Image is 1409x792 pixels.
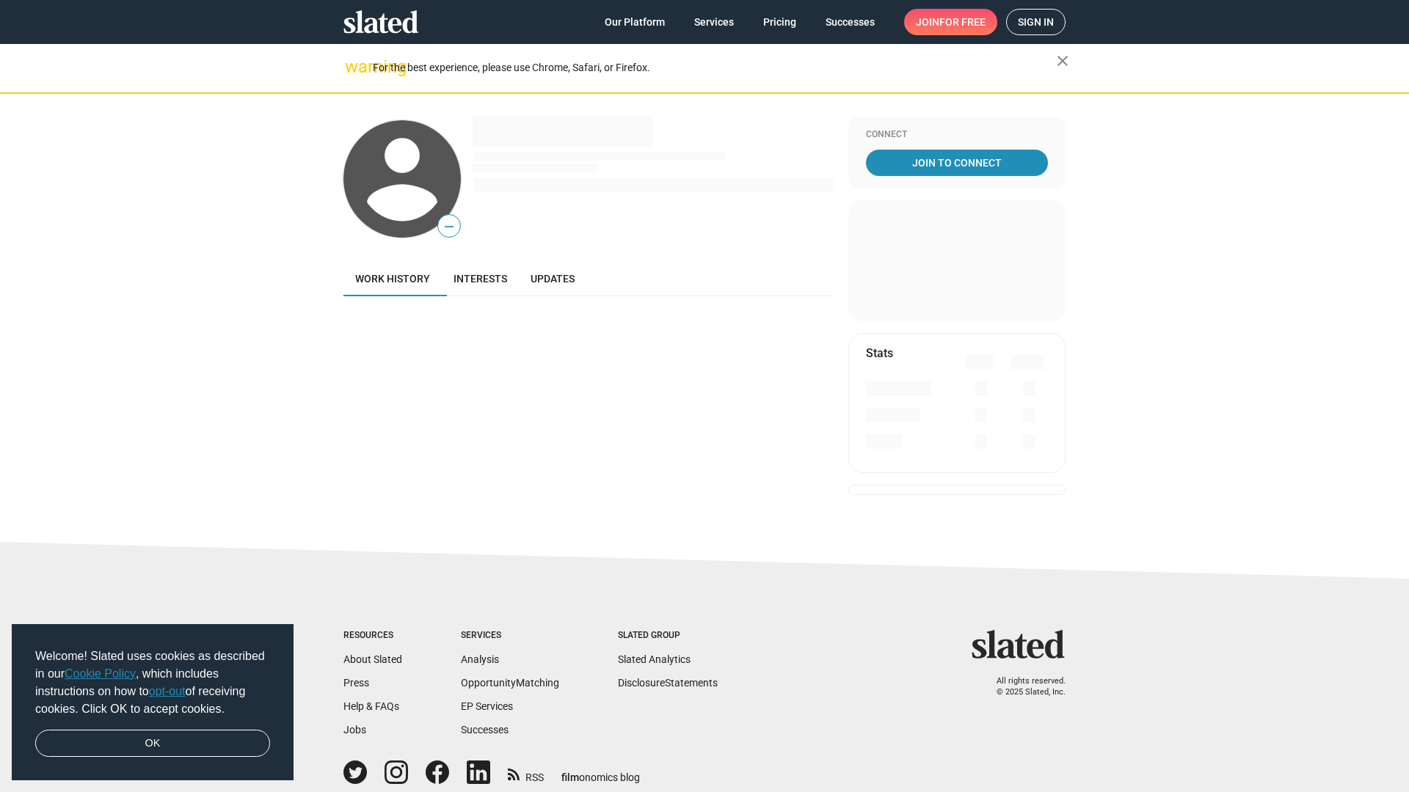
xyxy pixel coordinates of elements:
[461,653,499,665] a: Analysis
[454,273,507,285] span: Interests
[461,700,513,712] a: EP Services
[1006,9,1066,35] a: Sign in
[438,217,460,236] span: —
[561,771,579,783] span: film
[508,762,544,785] a: RSS
[343,261,442,296] a: Work history
[343,677,369,689] a: Press
[531,273,575,285] span: Updates
[355,273,430,285] span: Work history
[149,685,186,697] a: opt-out
[461,677,559,689] a: OpportunityMatching
[869,150,1045,176] span: Join To Connect
[814,9,886,35] a: Successes
[694,9,734,35] span: Services
[939,9,986,35] span: for free
[35,730,270,758] a: dismiss cookie message
[373,58,1057,78] div: For the best experience, please use Chrome, Safari, or Firefox.
[605,9,665,35] span: Our Platform
[461,630,559,642] div: Services
[1054,52,1071,70] mat-icon: close
[345,58,363,76] mat-icon: warning
[618,653,691,665] a: Slated Analytics
[343,700,399,712] a: Help & FAQs
[751,9,808,35] a: Pricing
[866,150,1048,176] a: Join To Connect
[618,630,718,642] div: Slated Group
[35,648,270,718] span: Welcome! Slated uses cookies as described in our , which includes instructions on how to of recei...
[866,345,893,361] mat-card-title: Stats
[343,653,402,665] a: About Slated
[981,676,1066,697] p: All rights reserved. © 2025 Slated, Inc.
[343,724,366,736] a: Jobs
[561,759,640,785] a: filmonomics blog
[593,9,677,35] a: Our Platform
[12,624,294,781] div: cookieconsent
[65,667,136,680] a: Cookie Policy
[461,724,509,736] a: Successes
[1018,10,1054,34] span: Sign in
[826,9,875,35] span: Successes
[682,9,746,35] a: Services
[904,9,997,35] a: Joinfor free
[618,677,718,689] a: DisclosureStatements
[763,9,796,35] span: Pricing
[519,261,586,296] a: Updates
[866,129,1048,141] div: Connect
[343,630,402,642] div: Resources
[442,261,519,296] a: Interests
[916,9,986,35] span: Join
